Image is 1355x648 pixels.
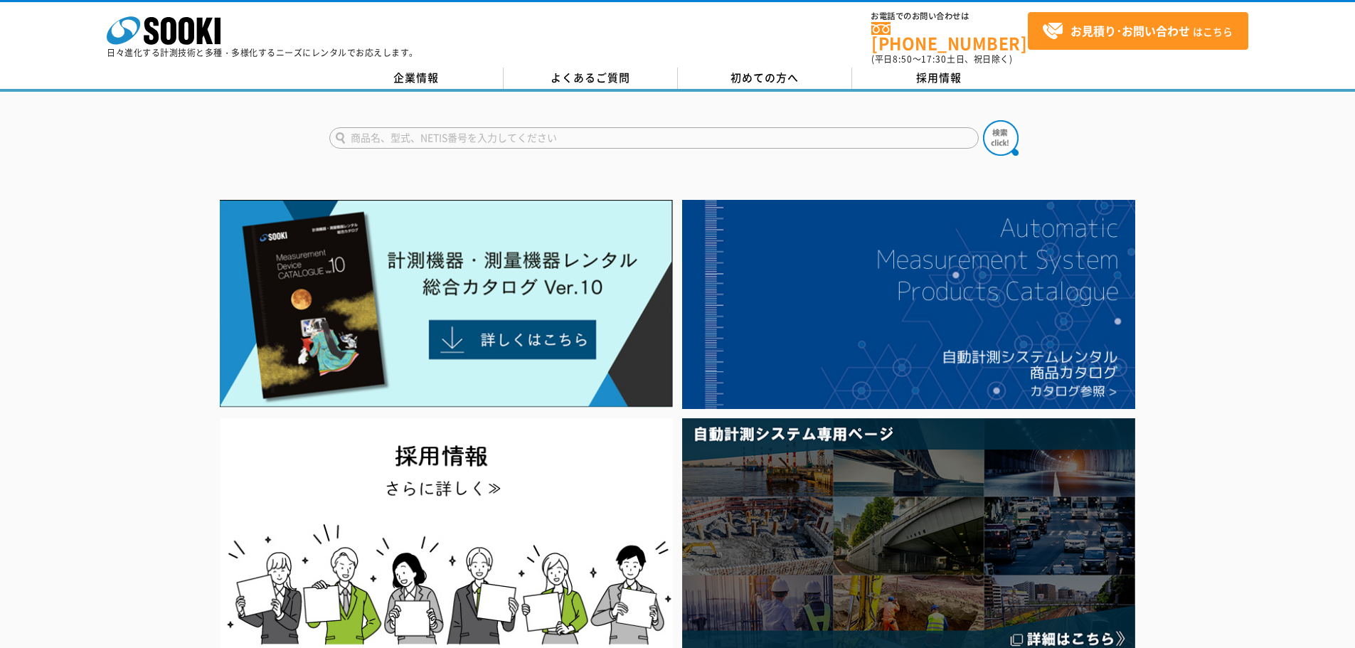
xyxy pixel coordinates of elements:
[852,68,1026,89] a: 採用情報
[1042,21,1233,42] span: はこちら
[1028,12,1248,50] a: お見積り･お問い合わせはこちら
[678,68,852,89] a: 初めての方へ
[871,53,1012,65] span: (平日 ～ 土日、祝日除く)
[893,53,913,65] span: 8:50
[871,22,1028,51] a: [PHONE_NUMBER]
[329,127,979,149] input: 商品名、型式、NETIS番号を入力してください
[329,68,504,89] a: 企業情報
[921,53,947,65] span: 17:30
[682,200,1135,409] img: 自動計測システムカタログ
[730,70,799,85] span: 初めての方へ
[107,48,418,57] p: 日々進化する計測技術と多種・多様化するニーズにレンタルでお応えします。
[220,200,673,408] img: Catalog Ver10
[983,120,1019,156] img: btn_search.png
[504,68,678,89] a: よくあるご質問
[871,12,1028,21] span: お電話でのお問い合わせは
[1070,22,1190,39] strong: お見積り･お問い合わせ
